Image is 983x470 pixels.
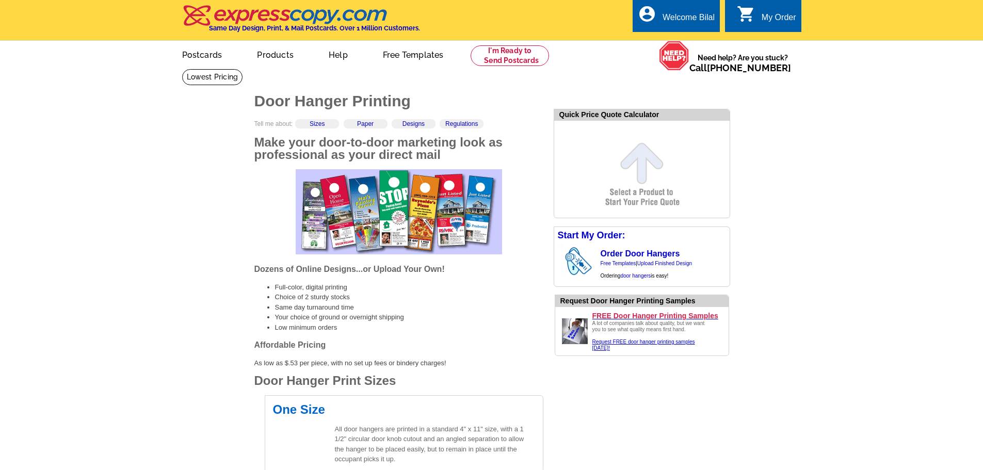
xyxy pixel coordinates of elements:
i: shopping_cart [737,5,755,23]
img: background image for door hangers arrow [554,244,562,278]
a: Products [240,42,310,66]
a: shopping_cart My Order [737,11,796,24]
a: Postcards [166,42,239,66]
a: Upload Finished Design [637,261,692,266]
i: account_circle [638,5,656,23]
a: Regulations [445,120,478,127]
a: Sizes [310,120,325,127]
h2: One Size [273,403,535,416]
div: Tell me about: [254,119,543,136]
img: door hanger swinging on a residential doorknob [562,244,599,278]
div: Start My Order: [554,227,730,244]
img: Upload a door hanger design [559,316,590,347]
div: Welcome Bilal [663,13,715,27]
a: Same Day Design, Print, & Mail Postcards. Over 1 Million Customers. [182,12,420,32]
a: Designs [402,120,425,127]
div: Request Door Hanger Printing Samples [560,296,729,306]
h2: Make your door-to-door marketing look as professional as your direct mail [254,136,543,161]
li: Choice of 2 sturdy stocks [275,292,543,302]
img: door hanger template designs [296,169,502,254]
a: [PHONE_NUMBER] [707,62,791,73]
h3: Dozens of Online Designs...or Upload Your Own! [254,265,543,274]
p: As low as $.53 per piece, with no set up fees or bindery charges! [254,358,543,368]
a: Free Templates [601,261,636,266]
div: A lot of companies talk about quality, but we want you to see what quality means first hand. [592,320,711,351]
h4: Same Day Design, Print, & Mail Postcards. Over 1 Million Customers. [209,24,420,32]
a: Help [312,42,364,66]
a: door hangers [620,273,651,279]
img: help [659,41,689,71]
div: Quick Price Quote Calculator [554,109,730,121]
span: Need help? Are you stuck? [689,53,796,73]
a: Request FREE door hanger printing samples [DATE]! [592,339,695,351]
div: My Order [762,13,796,27]
h2: Door Hanger Print Sizes [254,375,543,387]
li: Full-color, digital printing [275,282,543,293]
span: | Ordering is easy! [601,261,692,279]
p: All door hangers are printed in a standard 4" x 11" size, with a 1 1/2" circular door knob cutout... [335,424,535,464]
a: Paper [357,120,374,127]
a: Free Templates [366,42,460,66]
a: FREE Door Hanger Printing Samples [592,311,724,320]
li: Low minimum orders [275,322,543,333]
span: Call [689,62,791,73]
h1: Door Hanger Printing [254,93,543,109]
li: Your choice of ground or overnight shipping [275,312,543,322]
li: Same day turnaround time [275,302,543,313]
a: Order Door Hangers [601,249,680,258]
h3: Affordable Pricing [254,341,543,350]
